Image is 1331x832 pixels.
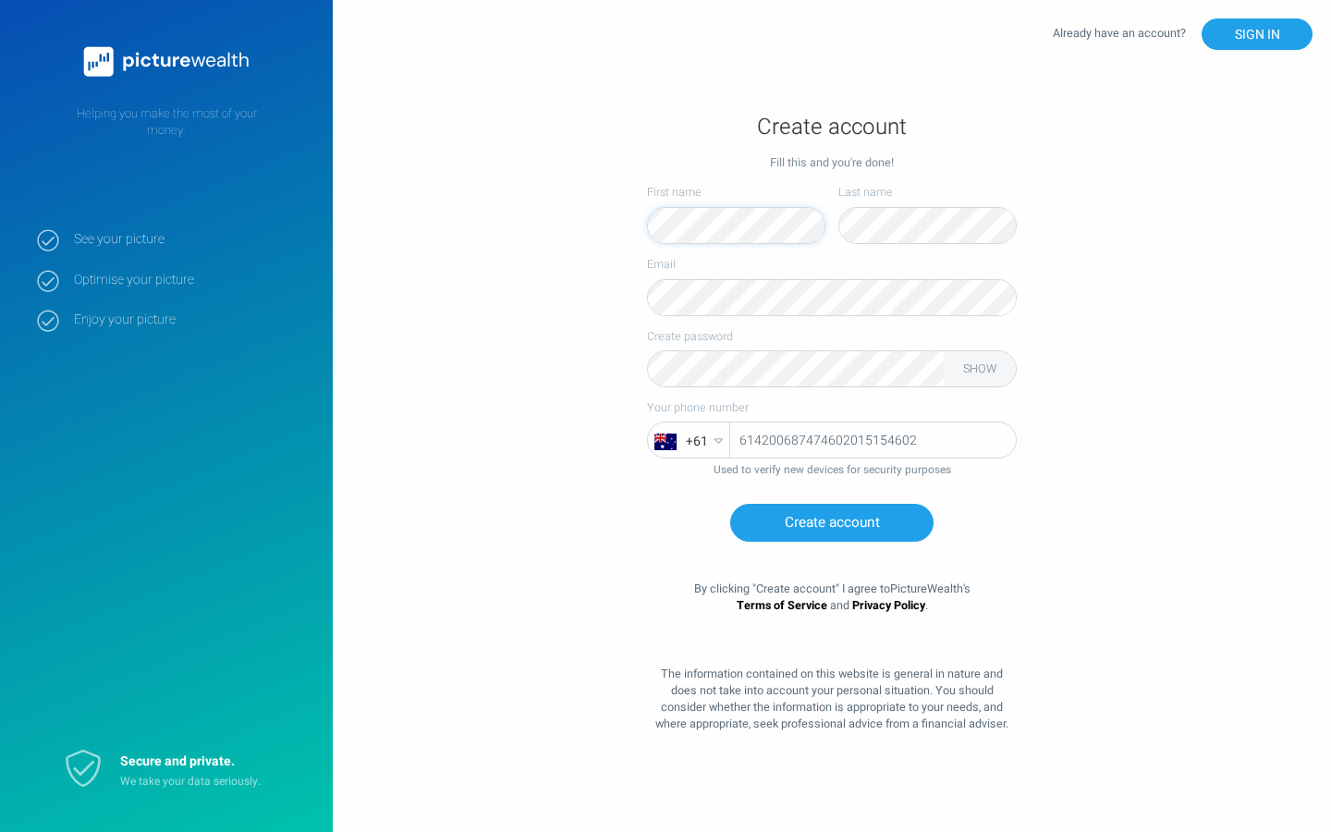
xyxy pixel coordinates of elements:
[37,105,296,139] p: Helping you make the most of your money.
[737,597,827,614] a: Terms of Service
[852,597,925,614] a: Privacy Policy
[654,434,677,450] img: svg+xml;base64,PHN2ZyB4bWxucz0iaHR0cDovL3d3dy53My5vcmcvMjAwMC9zdmciIGhlaWdodD0iNDgwIiB3aWR0aD0iNj...
[686,423,708,459] span: + 61
[74,312,305,328] strong: Enjoy your picture
[647,113,1017,141] h1: Create account
[647,400,1017,415] label: Your phone number
[647,462,1017,478] div: Used to verify new devices for security purposes
[647,329,1017,344] label: Create password
[1202,18,1313,50] button: SIGN IN
[647,653,1017,732] div: The information contained on this website is general in nature and does not take into account you...
[647,184,825,201] label: First name
[957,361,1003,376] button: SHOW
[74,272,305,288] strong: Optimise your picture
[1053,18,1313,50] div: Already have an account?
[838,184,1017,201] label: Last name
[74,231,305,248] strong: See your picture
[647,542,1017,653] div: By clicking " Create account " I agree to PictureWealth 's and .
[730,504,934,542] button: Create account
[647,257,1017,272] label: Email
[74,37,259,87] img: PictureWealth
[120,774,287,789] p: We take your data seriously.
[120,752,235,771] strong: Secure and private.
[647,154,1017,171] div: Fill this and you're done!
